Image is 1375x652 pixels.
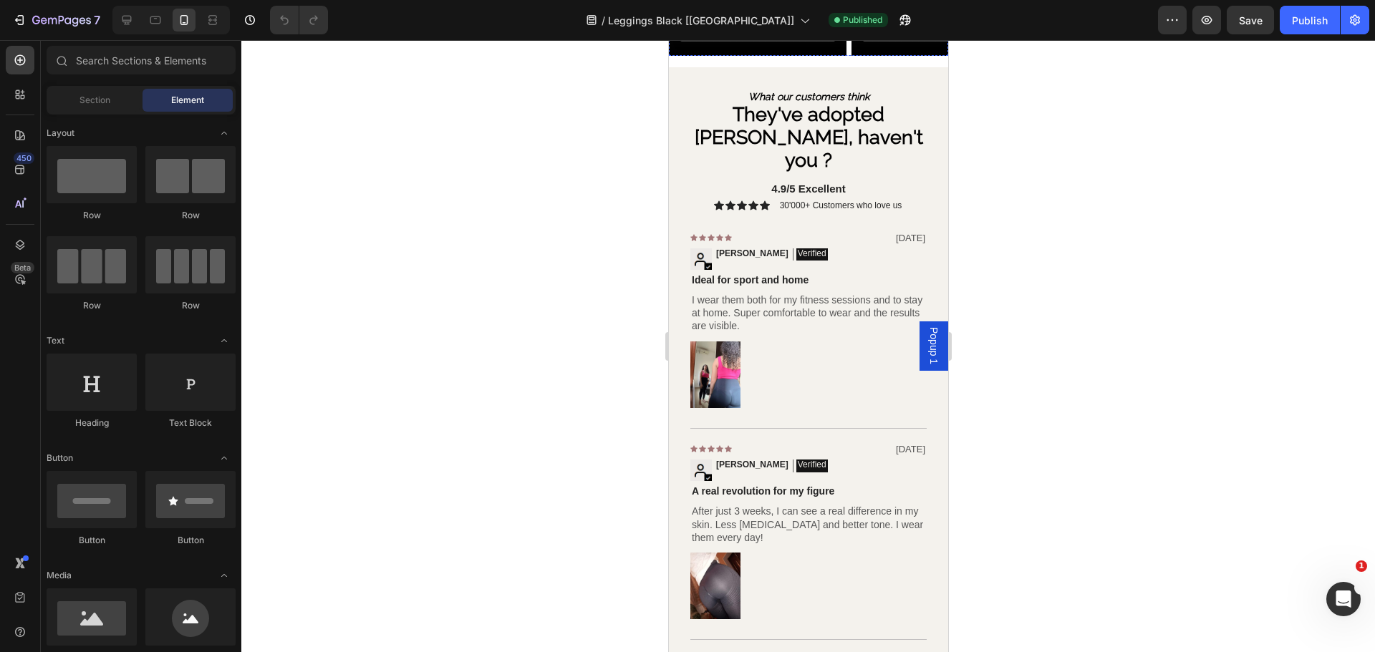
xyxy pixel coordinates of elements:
[602,13,605,28] span: /
[669,40,948,652] iframe: Design area
[47,569,72,582] span: Media
[94,11,100,29] p: 7
[11,262,34,273] div: Beta
[171,94,204,107] span: Element
[213,329,236,352] span: Toggle open
[145,534,236,547] div: Button
[47,334,64,347] span: Text
[1280,6,1340,34] button: Publish
[145,417,236,429] div: Text Block
[1292,13,1328,28] div: Publish
[47,46,236,74] input: Search Sections & Elements
[608,13,794,28] span: Leggings Black [[GEOGRAPHIC_DATA]]
[1356,560,1367,572] span: 1
[1227,6,1274,34] button: Save
[213,447,236,469] span: Toggle open
[270,6,328,34] div: Undo/Redo
[47,417,137,429] div: Heading
[1239,14,1263,26] span: Save
[213,564,236,587] span: Toggle open
[47,209,137,222] div: Row
[1326,582,1361,616] iframe: Intercom live chat
[47,299,137,312] div: Row
[145,209,236,222] div: Row
[47,452,73,464] span: Button
[47,534,137,547] div: Button
[6,6,107,34] button: 7
[47,127,74,140] span: Layout
[843,14,882,26] span: Published
[145,299,236,312] div: Row
[213,122,236,145] span: Toggle open
[79,94,110,107] span: Section
[14,152,34,164] div: 450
